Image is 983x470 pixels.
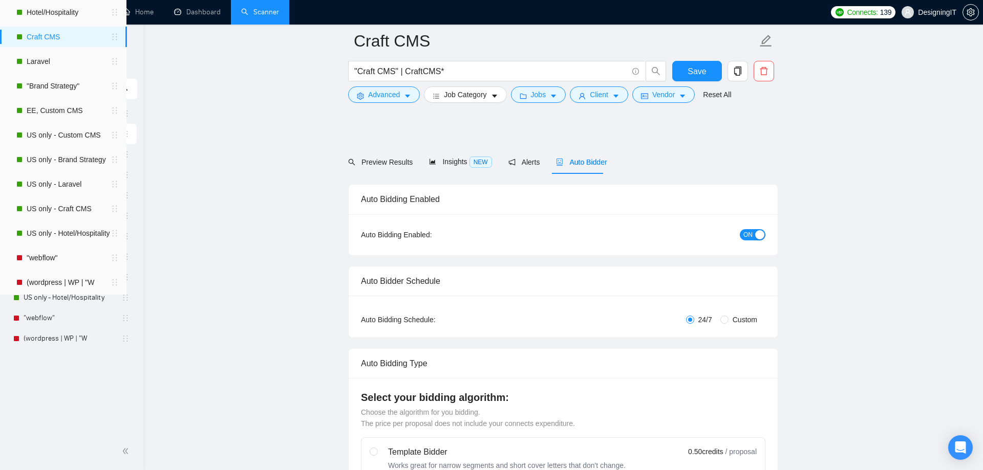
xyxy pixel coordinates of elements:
a: US only - Laravel [24,247,121,267]
a: US only - Brand Strategy [24,226,121,247]
span: 0.50 credits [688,446,723,457]
span: search [348,159,355,166]
span: ON [743,229,753,240]
a: EE, Custom CMS [24,185,121,206]
button: userClientcaret-down [570,86,628,103]
span: setting [357,92,364,100]
span: copy [728,66,747,76]
button: copy [728,61,748,81]
span: Preview Results [348,158,413,166]
li: "Brand Strategy" [6,165,137,185]
li: US only - Custom CMS [6,206,137,226]
li: New Scanner [6,54,137,75]
span: holder [121,130,130,138]
span: caret-down [612,92,619,100]
a: searchScanner [241,8,279,16]
a: Reset All [703,89,731,100]
span: holder [121,273,130,281]
span: holder [121,109,130,118]
span: user [579,92,586,100]
span: Scanner [6,33,61,54]
li: Laravel [6,144,137,165]
span: caret-down [679,92,686,100]
span: holder [121,150,130,159]
span: caret-down [491,92,498,100]
a: homeHome [123,8,154,16]
span: My Scanners [14,84,67,93]
span: Vendor [652,89,675,100]
span: info-circle [632,68,639,75]
button: idcardVendorcaret-down [632,86,695,103]
div: Auto Bidding Enabled [361,185,765,214]
span: robot [556,159,563,166]
span: holder [121,212,130,220]
span: delete [754,66,774,76]
a: Laravel [24,144,121,165]
div: Auto Bidder Schedule [361,266,765,296]
a: Hotel/Hospitality [24,103,121,124]
button: settingAdvancedcaret-down [348,86,420,103]
span: caret-down [550,92,557,100]
a: "Brand Strategy" [24,165,121,185]
span: 139 [880,7,891,18]
span: user [904,9,911,16]
span: caret-down [404,92,411,100]
span: Choose the algorithm for you bidding. The price per proposal does not include your connects expen... [361,408,575,428]
h4: Select your bidding algorithm: [361,390,765,405]
span: Insights [429,158,491,166]
span: My Scanners [27,84,67,93]
li: US only - Laravel [6,247,137,267]
input: Scanner name... [354,28,757,54]
span: Client [590,89,608,100]
a: US only - Hotel/Hospitality [24,287,121,308]
span: notification [508,159,516,166]
div: Auto Bidding Schedule: [361,314,496,325]
a: Craft CMS [24,124,121,144]
li: US only - Brand Strategy [6,226,137,247]
span: Auto Bidder [556,158,607,166]
span: holder [121,171,130,179]
span: Alerts [508,158,540,166]
span: Job Category [444,89,486,100]
button: search [646,61,666,81]
div: Open Intercom Messenger [948,435,973,460]
span: Advanced [368,89,400,100]
div: Auto Bidding Type [361,349,765,378]
li: US only - Hotel/Hospitality [6,287,137,308]
a: (wordpress | WP | "W [24,328,121,349]
span: / proposal [725,446,757,457]
span: holder [121,232,130,240]
li: Hotel/Hospitality [6,103,137,124]
input: Search Freelance Jobs... [354,65,628,78]
span: holder [121,253,130,261]
button: delete [754,61,774,81]
li: US only - Craft CMS [6,267,137,287]
button: setting [963,4,979,20]
li: EE, Custom CMS [6,185,137,206]
span: idcard [641,92,648,100]
span: NEW [469,156,492,168]
img: logo [9,5,16,21]
span: double-left [122,446,132,456]
button: barsJob Categorycaret-down [424,86,506,103]
span: folder [520,92,527,100]
a: setting [963,8,979,16]
button: Save [672,61,722,81]
span: search [646,66,666,76]
span: Jobs [531,89,546,100]
span: setting [963,8,978,16]
span: holder [121,314,130,322]
span: bars [433,92,440,100]
span: 24/7 [694,314,716,325]
span: holder [121,334,130,343]
li: Craft CMS [6,124,137,144]
span: holder [121,191,130,199]
a: New Scanner [14,54,129,75]
a: "webflow" [24,308,121,328]
span: Connects: [847,7,878,18]
span: area-chart [429,158,436,165]
img: upwork-logo.png [836,8,844,16]
span: Save [688,65,706,78]
span: edit [759,34,773,48]
a: US only - Custom CMS [24,206,121,226]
